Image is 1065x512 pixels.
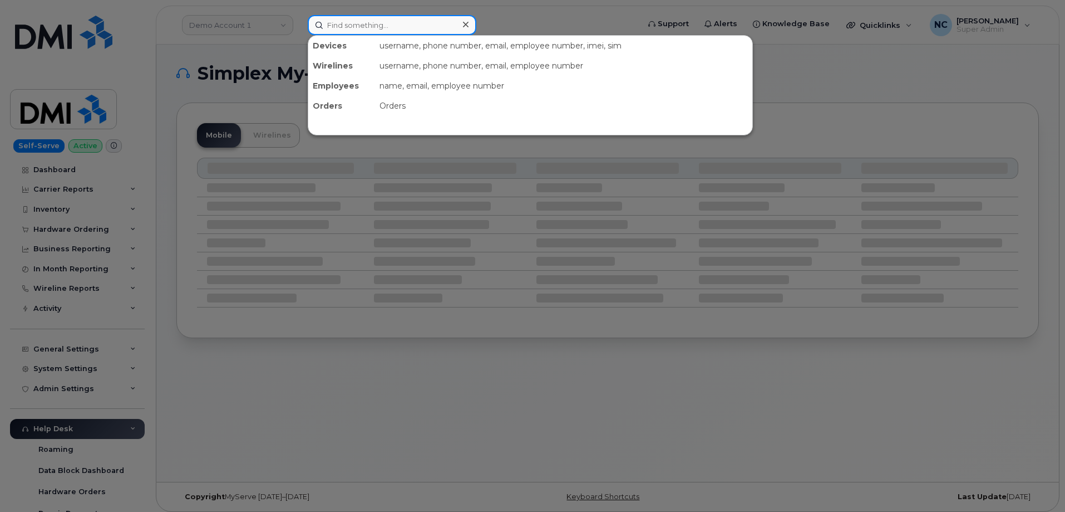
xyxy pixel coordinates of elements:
[308,56,375,76] div: Wirelines
[375,96,752,116] div: Orders
[375,76,752,96] div: name, email, employee number
[375,36,752,56] div: username, phone number, email, employee number, imei, sim
[308,96,375,116] div: Orders
[308,36,375,56] div: Devices
[375,56,752,76] div: username, phone number, email, employee number
[308,76,375,96] div: Employees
